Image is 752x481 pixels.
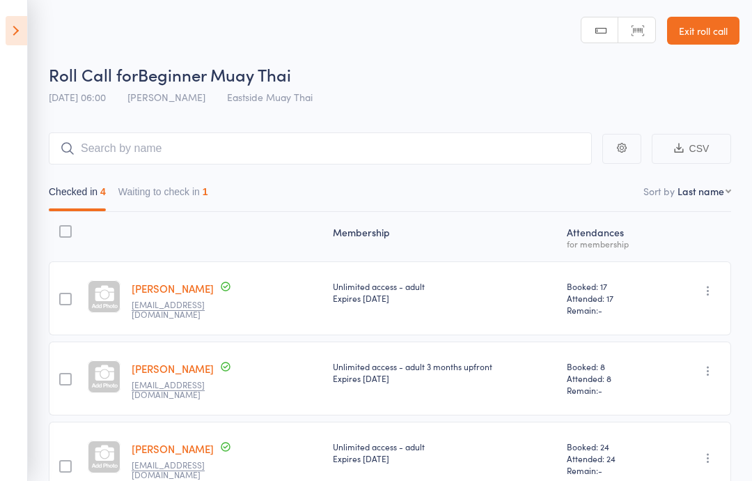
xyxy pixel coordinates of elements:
[333,441,556,464] div: Unlimited access - adult
[138,63,291,86] span: Beginner Muay Thai
[567,452,656,464] span: Attended: 24
[333,360,556,384] div: Unlimited access - adult 3 months upfront
[49,132,592,165] input: Search by name
[567,384,656,396] span: Remain:
[643,184,675,198] label: Sort by
[132,380,222,400] small: andyotvos@gmail.com
[132,300,222,320] small: bressan368@gmail.com
[132,460,222,480] small: camilo_perez_25@hotmail.com
[49,179,106,211] button: Checked in4
[567,239,656,248] div: for membership
[652,134,731,164] button: CSV
[127,90,205,104] span: [PERSON_NAME]
[677,184,724,198] div: Last name
[567,304,656,316] span: Remain:
[567,280,656,292] span: Booked: 17
[132,281,214,296] a: [PERSON_NAME]
[561,218,661,255] div: Atten­dances
[49,63,138,86] span: Roll Call for
[132,361,214,376] a: [PERSON_NAME]
[333,452,556,464] div: Expires [DATE]
[227,90,313,104] span: Eastside Muay Thai
[598,384,602,396] span: -
[327,218,561,255] div: Membership
[118,179,208,211] button: Waiting to check in1
[598,304,602,316] span: -
[333,372,556,384] div: Expires [DATE]
[567,464,656,476] span: Remain:
[567,360,656,372] span: Booked: 8
[333,280,556,304] div: Unlimited access - adult
[132,441,214,456] a: [PERSON_NAME]
[667,17,739,45] a: Exit roll call
[100,186,106,197] div: 4
[333,292,556,304] div: Expires [DATE]
[567,292,656,304] span: Attended: 17
[567,441,656,452] span: Booked: 24
[598,464,602,476] span: -
[49,90,106,104] span: [DATE] 06:00
[567,372,656,384] span: Attended: 8
[203,186,208,197] div: 1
